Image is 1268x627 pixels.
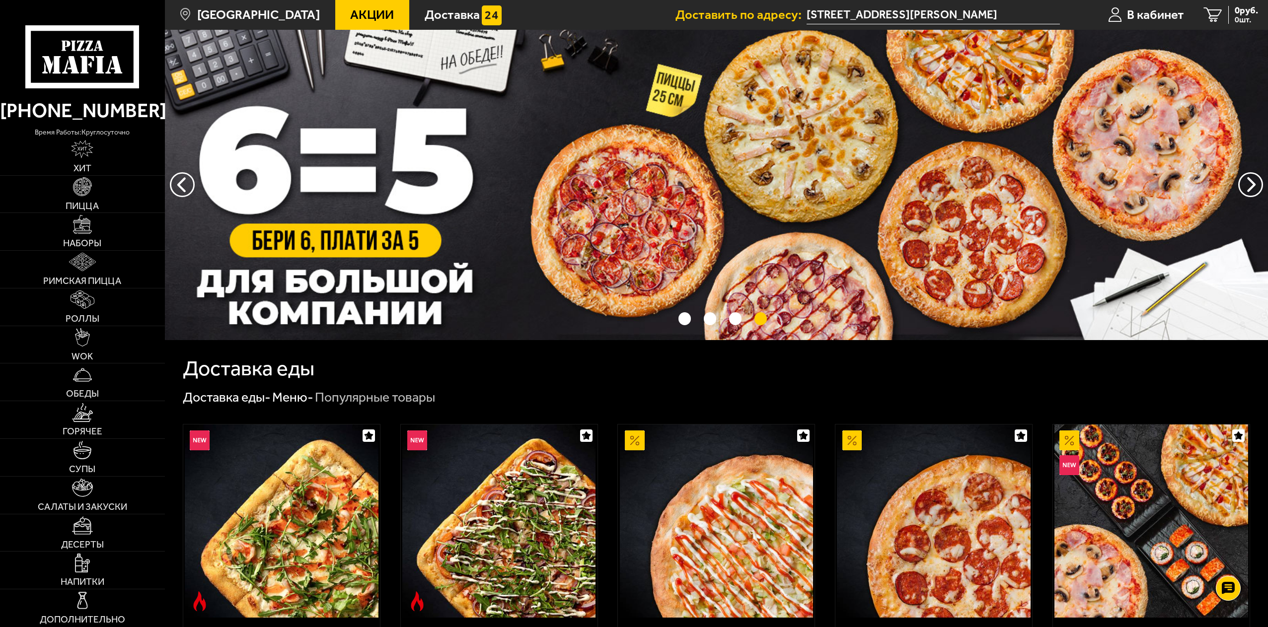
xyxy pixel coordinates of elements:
[1054,424,1248,618] img: Всё включено
[315,389,435,406] div: Популярные товары
[66,314,99,324] span: Роллы
[61,577,104,587] span: Напитки
[1238,172,1263,197] button: предыдущий
[63,427,102,436] span: Горячее
[407,430,427,450] img: Новинка
[183,424,380,618] a: НовинкаОстрое блюдоРимская с креветками
[807,6,1060,24] input: Ваш адрес доставки
[482,5,502,25] img: 15daf4d41897b9f0e9f617042186c801.svg
[1053,424,1250,618] a: АкционныйНовинкаВсё включено
[66,202,99,211] span: Пицца
[74,164,91,173] span: Хит
[1059,455,1079,475] img: Новинка
[729,312,742,325] button: точки переключения
[38,502,127,512] span: Салаты и закуски
[704,312,717,325] button: точки переключения
[66,389,99,399] span: Обеды
[185,424,378,618] img: Римская с креветками
[1127,8,1184,21] span: В кабинет
[837,424,1031,618] img: Пепперони 25 см (толстое с сыром)
[183,389,271,405] a: Доставка еды-
[272,389,313,405] a: Меню-
[618,424,815,618] a: АкционныйАль-Шам 25 см (тонкое тесто)
[190,591,210,611] img: Острое блюдо
[620,424,814,618] img: Аль-Шам 25 см (тонкое тесто)
[72,352,93,361] span: WOK
[425,8,480,21] span: Доставка
[63,239,101,248] span: Наборы
[1235,6,1258,15] span: 0 руб.
[43,277,121,286] span: Римская пицца
[835,424,1032,618] a: АкционныйПепперони 25 см (толстое с сыром)
[190,430,210,450] img: Новинка
[197,8,320,21] span: [GEOGRAPHIC_DATA]
[183,358,314,379] h1: Доставка еды
[675,8,807,21] span: Доставить по адресу:
[754,312,767,325] button: точки переключения
[40,615,125,625] span: Дополнительно
[625,430,645,450] img: Акционный
[407,591,427,611] img: Острое блюдо
[401,424,597,618] a: НовинкаОстрое блюдоРимская с мясным ассорти
[678,312,691,325] button: точки переключения
[842,430,862,450] img: Акционный
[402,424,596,618] img: Римская с мясным ассорти
[69,465,95,474] span: Супы
[350,8,394,21] span: Акции
[1059,430,1079,450] img: Акционный
[170,172,195,197] button: следующий
[61,540,104,550] span: Десерты
[1235,16,1258,24] span: 0 шт.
